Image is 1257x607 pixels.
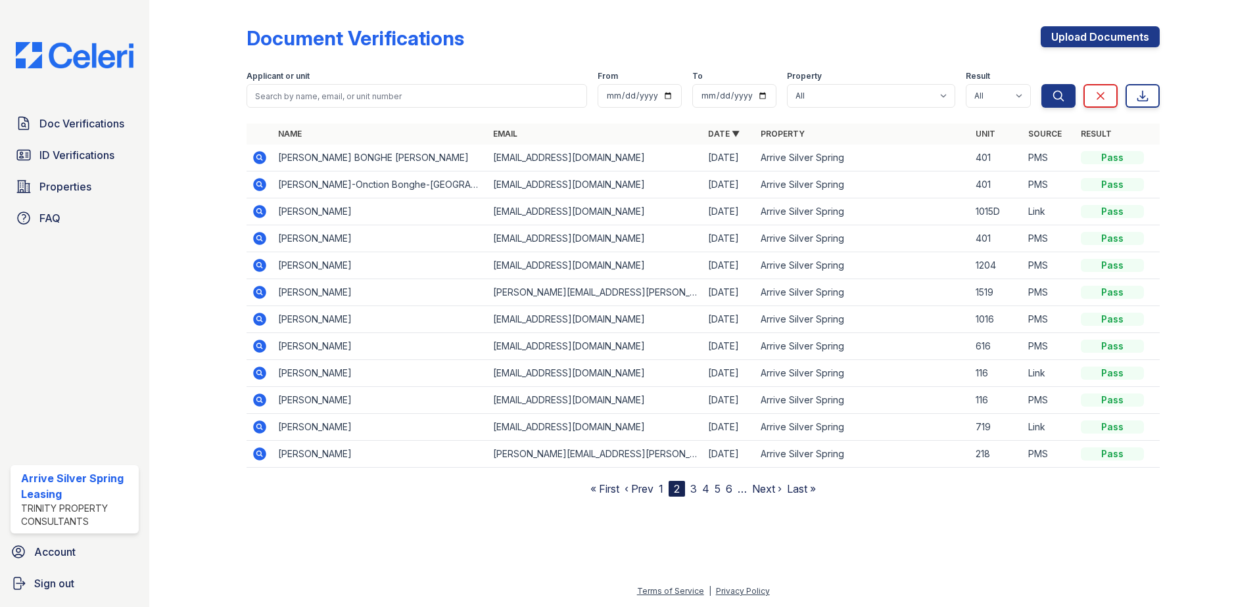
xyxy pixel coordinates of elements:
td: [PERSON_NAME] [273,279,488,306]
td: [EMAIL_ADDRESS][DOMAIN_NAME] [488,414,703,441]
td: [PERSON_NAME]-Onction Bonghe-[GEOGRAPHIC_DATA] [273,171,488,198]
td: [PERSON_NAME] [273,198,488,225]
td: PMS [1023,333,1076,360]
label: Result [966,71,990,81]
td: Arrive Silver Spring [755,279,970,306]
td: Arrive Silver Spring [755,225,970,252]
td: Arrive Silver Spring [755,252,970,279]
div: Pass [1081,259,1144,272]
div: | [709,586,711,596]
input: Search by name, email, or unit number [247,84,587,108]
div: Trinity Property Consultants [21,502,133,528]
div: Pass [1081,367,1144,380]
td: Arrive Silver Spring [755,360,970,387]
td: [EMAIL_ADDRESS][DOMAIN_NAME] [488,171,703,198]
a: ID Verifications [11,142,139,168]
img: CE_Logo_Blue-a8612792a0a2168367f1c8372b55b34899dd931a85d93a1a3d3e32e68fde9ad4.png [5,42,144,68]
td: [PERSON_NAME] [273,360,488,387]
td: Arrive Silver Spring [755,414,970,441]
div: Arrive Silver Spring Leasing [21,470,133,502]
td: Link [1023,198,1076,225]
a: Source [1028,129,1062,139]
td: PMS [1023,306,1076,333]
span: Account [34,544,76,560]
td: Arrive Silver Spring [755,198,970,225]
a: Last » [787,482,816,495]
td: PMS [1023,171,1076,198]
td: [PERSON_NAME][EMAIL_ADDRESS][PERSON_NAME][DOMAIN_NAME] [488,441,703,468]
td: 401 [970,145,1023,171]
span: FAQ [39,210,60,226]
a: FAQ [11,205,139,231]
td: [DATE] [703,414,755,441]
a: Sign out [5,570,144,596]
span: Sign out [34,575,74,591]
td: 116 [970,360,1023,387]
td: 1015D [970,198,1023,225]
td: [PERSON_NAME] BONGHE [PERSON_NAME] [273,145,488,171]
a: Upload Documents [1041,26,1160,47]
td: [DATE] [703,225,755,252]
td: [PERSON_NAME] [273,333,488,360]
a: Privacy Policy [716,586,770,596]
label: Applicant or unit [247,71,310,81]
div: Pass [1081,393,1144,407]
td: [DATE] [703,198,755,225]
td: PMS [1023,387,1076,414]
div: Pass [1081,151,1144,164]
td: 218 [970,441,1023,468]
a: Unit [976,129,995,139]
a: 3 [690,482,697,495]
td: PMS [1023,252,1076,279]
a: Account [5,539,144,565]
td: [DATE] [703,171,755,198]
label: To [692,71,703,81]
td: Link [1023,360,1076,387]
td: Arrive Silver Spring [755,387,970,414]
td: 1016 [970,306,1023,333]
td: PMS [1023,225,1076,252]
a: 1 [659,482,663,495]
a: Properties [11,173,139,200]
span: ID Verifications [39,147,114,163]
td: [PERSON_NAME] [273,387,488,414]
td: Arrive Silver Spring [755,171,970,198]
a: Terms of Service [637,586,704,596]
div: 2 [669,481,685,497]
td: PMS [1023,145,1076,171]
a: 6 [726,482,732,495]
td: Arrive Silver Spring [755,441,970,468]
a: 4 [702,482,709,495]
a: Name [278,129,302,139]
td: PMS [1023,279,1076,306]
label: From [598,71,618,81]
div: Pass [1081,232,1144,245]
td: [PERSON_NAME] [273,414,488,441]
td: [EMAIL_ADDRESS][DOMAIN_NAME] [488,145,703,171]
span: … [738,481,747,497]
td: [DATE] [703,333,755,360]
a: Doc Verifications [11,110,139,137]
td: PMS [1023,441,1076,468]
div: Pass [1081,313,1144,326]
td: Arrive Silver Spring [755,306,970,333]
td: [PERSON_NAME] [273,306,488,333]
td: [PERSON_NAME][EMAIL_ADDRESS][PERSON_NAME][DOMAIN_NAME] [488,279,703,306]
span: Properties [39,179,91,194]
span: Doc Verifications [39,116,124,131]
td: 1204 [970,252,1023,279]
td: 401 [970,171,1023,198]
td: [DATE] [703,306,755,333]
td: Arrive Silver Spring [755,145,970,171]
td: [EMAIL_ADDRESS][DOMAIN_NAME] [488,306,703,333]
td: [DATE] [703,252,755,279]
div: Pass [1081,447,1144,461]
td: 116 [970,387,1023,414]
td: [EMAIL_ADDRESS][DOMAIN_NAME] [488,360,703,387]
td: Link [1023,414,1076,441]
div: Pass [1081,178,1144,191]
a: Property [761,129,805,139]
a: Email [493,129,517,139]
a: Result [1081,129,1112,139]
